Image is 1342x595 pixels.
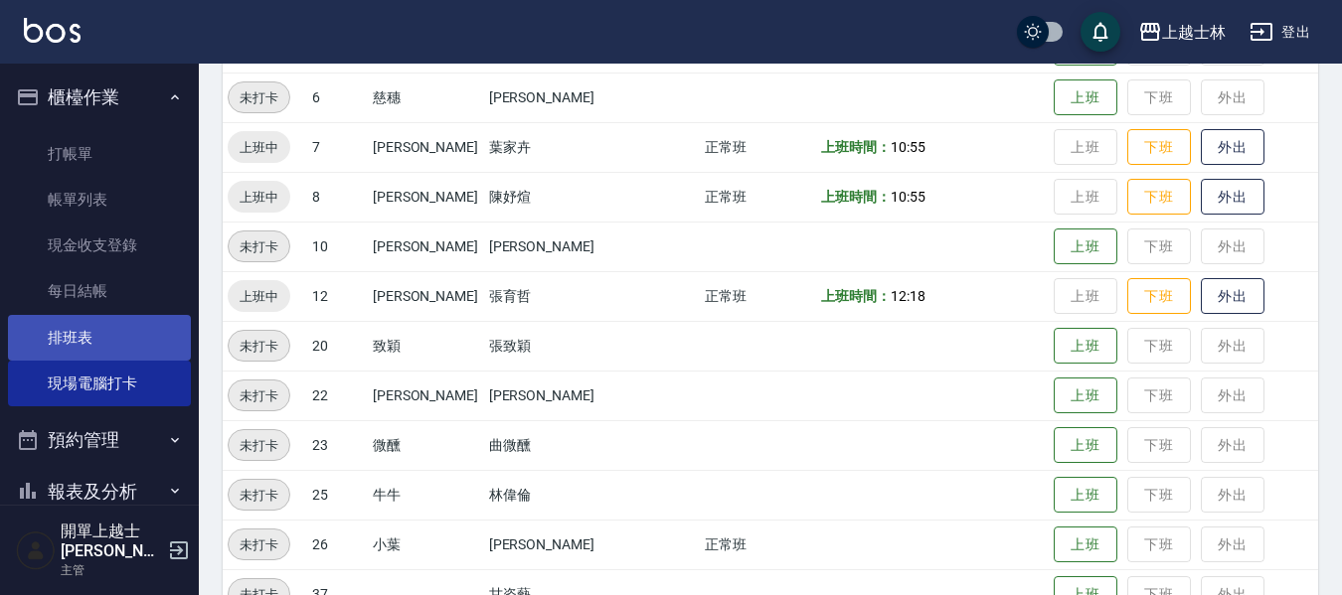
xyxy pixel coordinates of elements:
td: 葉家卉 [484,122,701,172]
button: 上班 [1054,228,1117,265]
button: 上班 [1054,377,1117,414]
span: 未打卡 [229,336,289,357]
td: 正常班 [700,520,816,569]
span: 上班中 [228,137,290,158]
span: 10:55 [891,189,925,205]
a: 現場電腦打卡 [8,361,191,406]
td: 正常班 [700,271,816,321]
td: [PERSON_NAME] [368,222,484,271]
button: 下班 [1127,278,1191,315]
button: 報表及分析 [8,466,191,518]
button: 櫃檯作業 [8,72,191,123]
a: 帳單列表 [8,177,191,223]
button: 上班 [1054,79,1117,116]
td: 20 [307,321,368,371]
h5: 開單上越士[PERSON_NAME] [61,521,162,561]
td: 22 [307,371,368,420]
td: [PERSON_NAME] [484,73,701,122]
td: 林偉倫 [484,470,701,520]
td: 小葉 [368,520,484,569]
button: 上班 [1054,526,1117,563]
td: 6 [307,73,368,122]
button: 上班 [1054,427,1117,464]
a: 打帳單 [8,131,191,177]
button: 下班 [1127,129,1191,166]
td: 曲微醺 [484,420,701,470]
p: 主管 [61,561,162,579]
b: 上班時間： [821,139,891,155]
td: [PERSON_NAME] [368,122,484,172]
td: [PERSON_NAME] [368,172,484,222]
img: Person [16,530,56,570]
td: 23 [307,420,368,470]
td: 7 [307,122,368,172]
td: [PERSON_NAME] [368,371,484,420]
div: 上越士林 [1162,20,1226,45]
a: 每日結帳 [8,268,191,314]
td: 牛牛 [368,470,484,520]
td: 10 [307,222,368,271]
button: 外出 [1201,179,1264,216]
button: save [1081,12,1120,52]
b: 上班時間： [821,288,891,304]
td: 26 [307,520,368,569]
span: 12:18 [891,288,925,304]
img: Logo [24,18,81,43]
td: 25 [307,470,368,520]
td: [PERSON_NAME] [484,222,701,271]
button: 登出 [1242,14,1318,51]
button: 上班 [1054,477,1117,514]
button: 上越士林 [1130,12,1234,53]
a: 現金收支登錄 [8,223,191,268]
td: 張致穎 [484,321,701,371]
button: 預約管理 [8,414,191,466]
td: 正常班 [700,172,816,222]
button: 外出 [1201,129,1264,166]
td: 正常班 [700,122,816,172]
td: [PERSON_NAME] [484,371,701,420]
td: 微醺 [368,420,484,470]
span: 10:55 [891,139,925,155]
span: 未打卡 [229,534,289,555]
span: 未打卡 [229,236,289,257]
td: [PERSON_NAME] [368,271,484,321]
span: 上班中 [228,187,290,208]
a: 排班表 [8,315,191,361]
td: [PERSON_NAME] [484,520,701,569]
button: 下班 [1127,179,1191,216]
td: 致穎 [368,321,484,371]
button: 上班 [1054,328,1117,365]
span: 未打卡 [229,485,289,506]
span: 未打卡 [229,87,289,108]
td: 慈穗 [368,73,484,122]
td: 12 [307,271,368,321]
b: 上班時間： [821,189,891,205]
td: 張育哲 [484,271,701,321]
td: 8 [307,172,368,222]
span: 未打卡 [229,435,289,456]
td: 陳妤煊 [484,172,701,222]
span: 上班中 [228,286,290,307]
button: 外出 [1201,278,1264,315]
span: 未打卡 [229,385,289,406]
